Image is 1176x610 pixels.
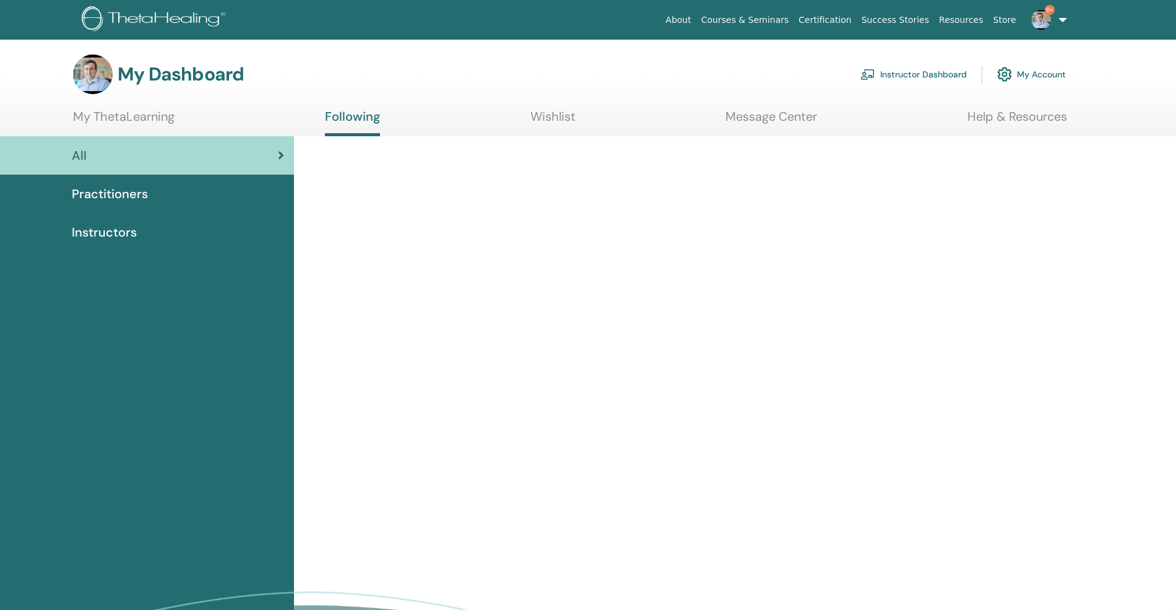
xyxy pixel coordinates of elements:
span: Instructors [72,223,137,242]
img: default.jpg [1031,10,1051,30]
img: cog.svg [997,64,1012,85]
h3: My Dashboard [118,63,244,85]
img: logo.png [82,6,230,34]
a: Instructor Dashboard [860,61,967,88]
span: All [72,146,87,165]
a: About [660,9,696,32]
a: Store [988,9,1021,32]
span: Practitioners [72,185,148,203]
a: Wishlist [530,109,576,133]
a: My Account [997,61,1066,88]
a: Courses & Seminars [696,9,794,32]
a: Resources [934,9,988,32]
a: My ThetaLearning [73,109,175,133]
a: Message Center [725,109,817,133]
img: default.jpg [73,54,113,94]
a: Help & Resources [967,109,1067,133]
a: Success Stories [857,9,934,32]
img: chalkboard-teacher.svg [860,69,875,80]
span: 9+ [1045,5,1055,15]
a: Certification [793,9,856,32]
a: Following [325,109,380,136]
